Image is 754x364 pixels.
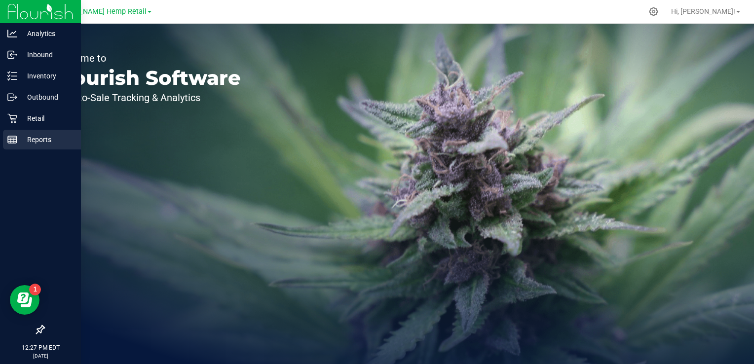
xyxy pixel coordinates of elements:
[10,285,39,315] iframe: Resource center
[53,53,241,63] p: Welcome to
[7,92,17,102] inline-svg: Outbound
[7,29,17,38] inline-svg: Analytics
[7,135,17,145] inline-svg: Reports
[53,68,241,88] p: Flourish Software
[4,343,76,352] p: 12:27 PM EDT
[50,7,147,16] span: [PERSON_NAME] Hemp Retail
[7,113,17,123] inline-svg: Retail
[17,91,76,103] p: Outbound
[7,50,17,60] inline-svg: Inbound
[17,28,76,39] p: Analytics
[671,7,735,15] span: Hi, [PERSON_NAME]!
[17,49,76,61] p: Inbound
[4,352,76,360] p: [DATE]
[647,7,660,16] div: Manage settings
[7,71,17,81] inline-svg: Inventory
[53,93,241,103] p: Seed-to-Sale Tracking & Analytics
[29,284,41,295] iframe: Resource center unread badge
[17,112,76,124] p: Retail
[17,134,76,146] p: Reports
[17,70,76,82] p: Inventory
